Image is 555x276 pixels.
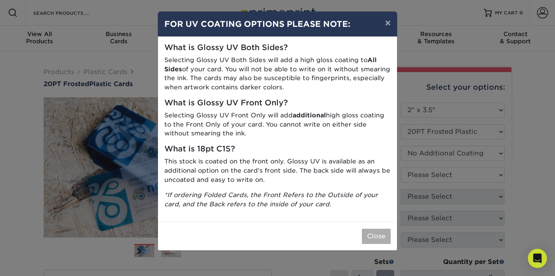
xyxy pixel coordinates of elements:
[164,56,391,92] p: Selecting Glossy UV Both Sides will add a high gloss coating to of your card. You will not be abl...
[164,18,391,30] h4: FOR UV COATING OPTIONS PLEASE NOTE:
[379,12,397,34] button: ×
[164,56,377,73] strong: All Sides
[164,157,391,184] p: This stock is coated on the front only. Glossy UV is available as an additional option on the car...
[164,191,378,208] i: *If ordering Folded Cards, the Front Refers to the Outside of your card, and the Back refers to t...
[164,145,391,154] h5: What is 18pt C1S?
[164,43,391,52] h5: What is Glossy UV Both Sides?
[164,111,391,138] p: Selecting Glossy UV Front Only will add high gloss coating to the Front Only of your card. You ca...
[528,249,547,268] div: Open Intercom Messenger
[164,99,391,108] h5: What is Glossy UV Front Only?
[362,229,391,244] button: Close
[293,111,326,119] strong: additional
